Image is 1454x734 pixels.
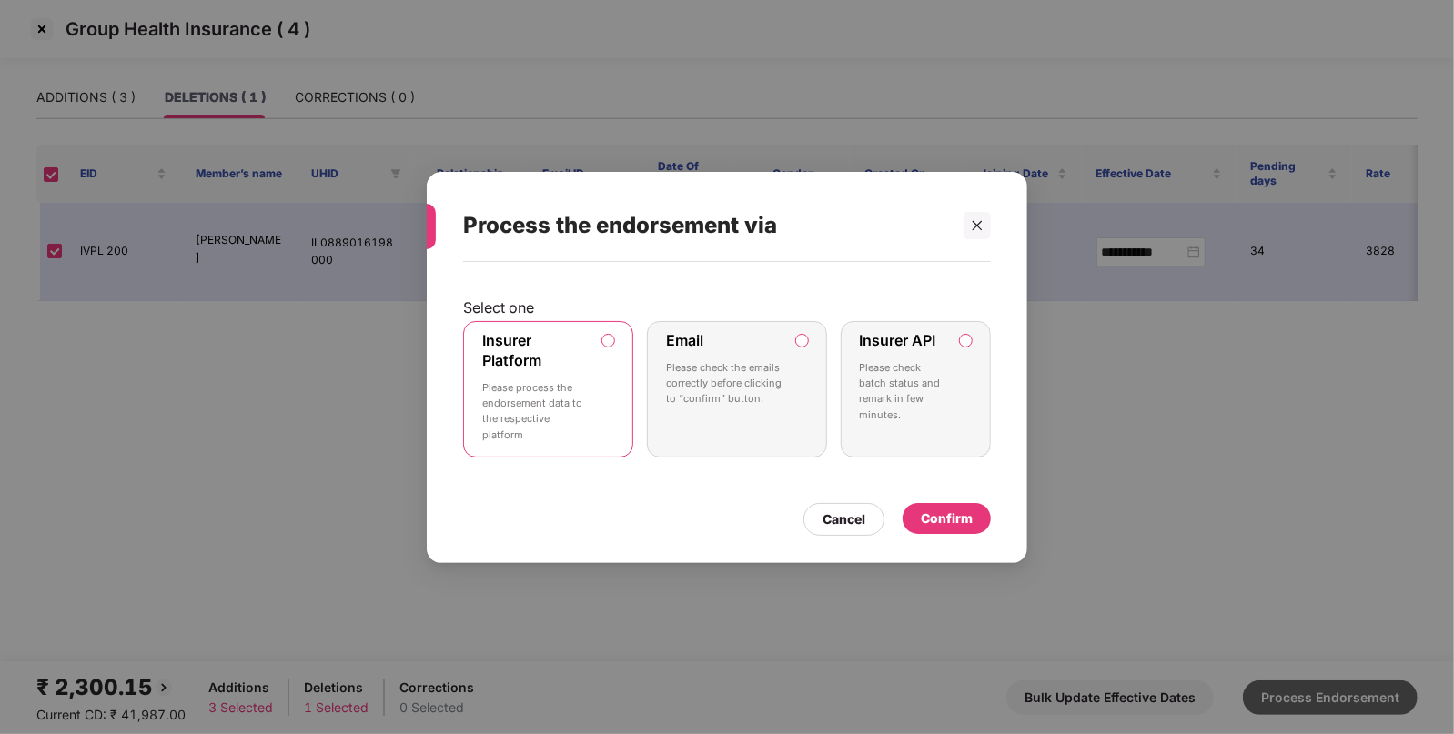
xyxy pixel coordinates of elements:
div: Confirm [921,508,973,528]
div: Process the endorsement via [463,190,947,261]
label: Email [666,330,703,348]
div: Cancel [823,508,865,528]
label: Insurer API [860,330,936,348]
input: Insurer PlatformPlease process the endorsement data to the respective platform [602,334,614,346]
p: Please process the endorsement data to the respective platform [482,379,589,442]
p: Please check the emails correctly before clicking to “confirm” button. [666,359,783,407]
input: Insurer APIPlease check batch status and remark in few minutes. [960,334,972,346]
span: close [971,218,984,231]
input: EmailPlease check the emails correctly before clicking to “confirm” button. [796,334,808,346]
label: Insurer Platform [482,330,541,368]
p: Please check batch status and remark in few minutes. [860,359,946,422]
p: Select one [463,297,991,316]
